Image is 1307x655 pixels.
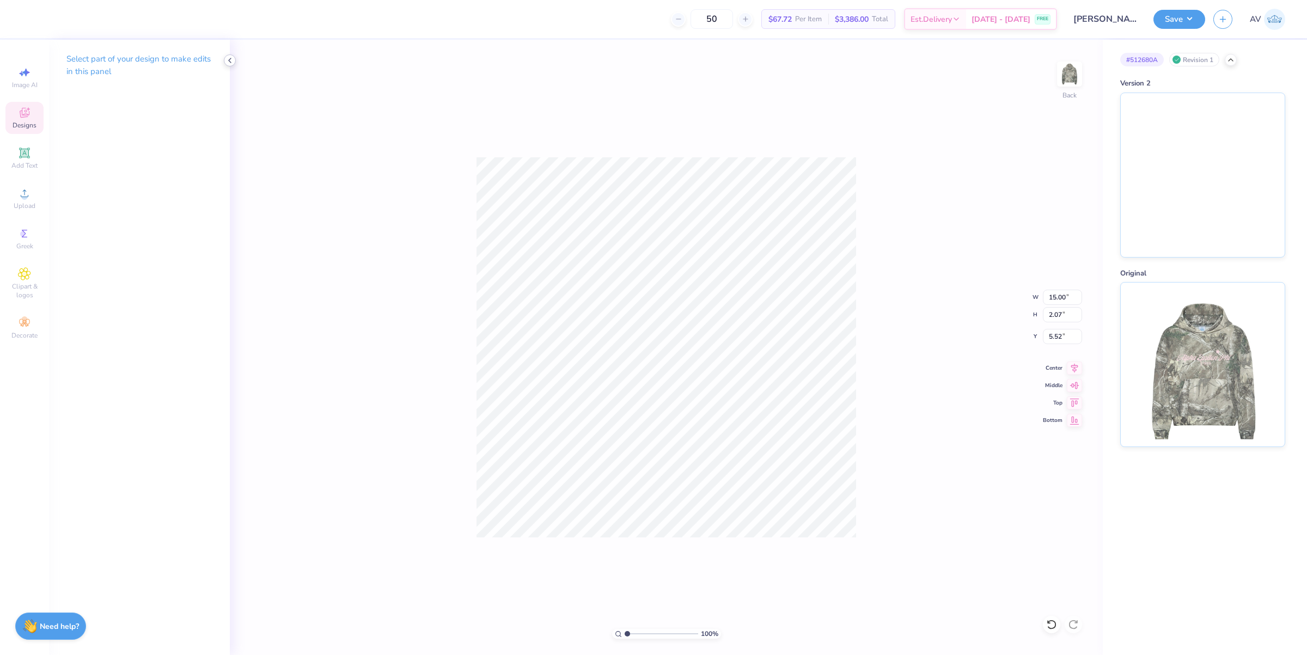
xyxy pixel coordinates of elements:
span: Clipart & logos [5,282,44,299]
span: Est. Delivery [911,14,952,25]
img: Back [1059,63,1080,85]
span: Upload [14,201,35,210]
span: Designs [13,121,36,130]
strong: Need help? [40,621,79,632]
button: Save [1153,10,1205,29]
span: Center [1043,364,1062,372]
div: Original [1120,268,1285,279]
div: Revision 1 [1169,53,1219,66]
div: Version 2 [1120,78,1285,89]
span: $3,386.00 [835,14,869,25]
span: Total [872,14,888,25]
div: Back [1062,90,1077,100]
span: AV [1250,13,1261,26]
span: Add Text [11,161,38,170]
span: Per Item [795,14,822,25]
span: $67.72 [768,14,792,25]
input: – – [691,9,733,29]
span: [DATE] - [DATE] [972,14,1030,25]
span: Image AI [12,81,38,89]
input: Untitled Design [1065,8,1145,30]
span: Greek [16,242,33,250]
span: Decorate [11,331,38,340]
img: Version 2 [1121,93,1285,257]
span: FREE [1037,15,1048,23]
span: Top [1043,399,1062,407]
span: 100 % [701,629,718,639]
div: # 512680A [1120,53,1164,66]
p: Select part of your design to make edits in this panel [66,53,212,78]
span: Middle [1043,382,1062,389]
img: Original [1135,283,1270,446]
a: AV [1250,9,1285,30]
span: Bottom [1043,417,1062,424]
img: Aargy Velasco [1264,9,1285,30]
